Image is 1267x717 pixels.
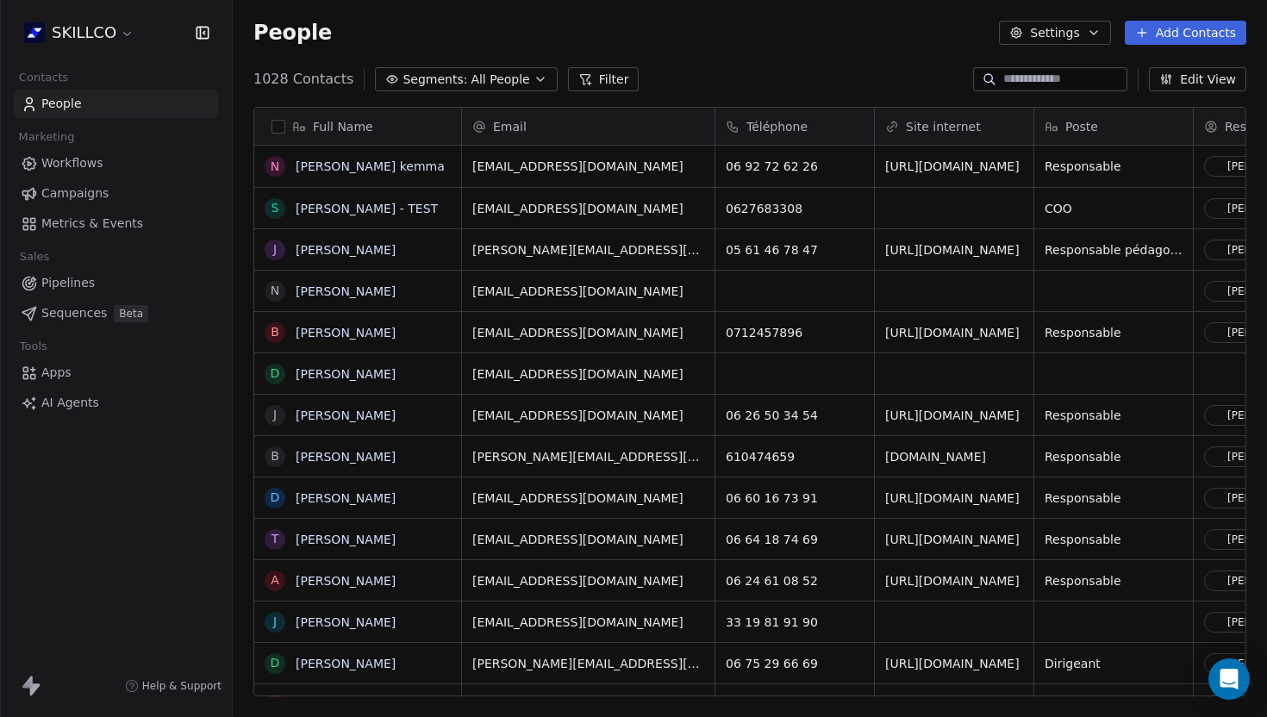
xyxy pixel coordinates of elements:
[114,305,148,322] span: Beta
[726,489,864,507] span: 06 60 16 73 91
[726,241,864,259] span: 05 61 46 78 47
[462,108,715,145] div: Email
[273,613,277,631] div: J
[296,491,396,505] a: [PERSON_NAME]
[11,124,82,150] span: Marketing
[273,406,277,424] div: J
[14,358,218,387] a: Apps
[472,655,704,672] span: [PERSON_NAME][EMAIL_ADDRESS][DOMAIN_NAME]
[1045,531,1183,548] span: Responsable
[472,283,704,300] span: [EMAIL_ADDRESS][DOMAIN_NAME]
[14,149,218,178] a: Workflows
[271,323,279,341] div: B
[41,154,103,172] span: Workflows
[472,200,704,217] span: [EMAIL_ADDRESS][DOMAIN_NAME]
[472,365,704,383] span: [EMAIL_ADDRESS][DOMAIN_NAME]
[885,243,1020,257] a: [URL][DOMAIN_NAME]
[472,572,704,589] span: [EMAIL_ADDRESS][DOMAIN_NAME]
[253,20,332,46] span: People
[253,69,353,90] span: 1028 Contacts
[296,367,396,381] a: [PERSON_NAME]
[885,326,1020,340] a: [URL][DOMAIN_NAME]
[296,326,396,340] a: [PERSON_NAME]
[726,614,864,631] span: 33 19 81 91 90
[12,334,54,359] span: Tools
[296,202,438,215] a: [PERSON_NAME] - TEST
[1045,572,1183,589] span: Responsable
[885,491,1020,505] a: [URL][DOMAIN_NAME]
[14,209,218,238] a: Metrics & Events
[296,657,396,670] a: [PERSON_NAME]
[472,696,704,714] span: [EMAIL_ADDRESS][DOMAIN_NAME]
[472,407,704,424] span: [EMAIL_ADDRESS][DOMAIN_NAME]
[273,240,277,259] div: J
[726,655,864,672] span: 06 75 29 66 69
[271,158,279,176] div: N
[726,531,864,548] span: 06 64 18 74 69
[885,574,1020,588] a: [URL][DOMAIN_NAME]
[472,324,704,341] span: [EMAIL_ADDRESS][DOMAIN_NAME]
[41,394,99,412] span: AI Agents
[296,159,445,173] a: [PERSON_NAME] kemma
[41,184,109,203] span: Campaigns
[1045,241,1183,259] span: Responsable pédagogique
[11,65,76,90] span: Contacts
[1065,118,1098,135] span: Poste
[1045,696,1183,714] span: Responsable
[1149,67,1246,91] button: Edit View
[1045,448,1183,465] span: Responsable
[875,108,1033,145] div: Site internet
[296,243,396,257] a: [PERSON_NAME]
[1034,108,1193,145] div: Poste
[271,695,279,714] div: B
[885,657,1020,670] a: [URL][DOMAIN_NAME]
[726,572,864,589] span: 06 24 61 08 52
[472,614,704,631] span: [EMAIL_ADDRESS][DOMAIN_NAME]
[1045,324,1183,341] span: Responsable
[271,654,280,672] div: D
[41,215,143,233] span: Metrics & Events
[271,365,280,383] div: D
[142,679,222,693] span: Help & Support
[403,71,467,89] span: Segments:
[296,615,396,629] a: [PERSON_NAME]
[1045,158,1183,175] span: Responsable
[41,304,107,322] span: Sequences
[493,118,527,135] span: Email
[472,241,704,259] span: [PERSON_NAME][EMAIL_ADDRESS][DOMAIN_NAME]
[472,158,704,175] span: [EMAIL_ADDRESS][DOMAIN_NAME]
[472,489,704,507] span: [EMAIL_ADDRESS][DOMAIN_NAME]
[41,95,82,113] span: People
[1045,200,1183,217] span: COO
[726,158,864,175] span: 06 92 72 62 26
[885,159,1020,173] a: [URL][DOMAIN_NAME]
[271,571,279,589] div: A
[271,282,279,300] div: N
[885,450,986,464] a: [DOMAIN_NAME]
[271,530,279,548] div: T
[12,244,57,270] span: Sales
[41,274,95,292] span: Pipelines
[271,489,280,507] div: D
[296,533,396,546] a: [PERSON_NAME]
[271,199,279,217] div: S
[14,90,218,118] a: People
[726,200,864,217] span: 0627683308
[41,364,72,382] span: Apps
[999,21,1110,45] button: Settings
[746,118,808,135] span: Téléphone
[14,299,218,327] a: SequencesBeta
[14,179,218,208] a: Campaigns
[271,447,279,465] div: B
[296,408,396,422] a: [PERSON_NAME]
[726,324,864,341] span: 0712457896
[1125,21,1246,45] button: Add Contacts
[715,108,874,145] div: Téléphone
[885,408,1020,422] a: [URL][DOMAIN_NAME]
[472,448,704,465] span: [PERSON_NAME][EMAIL_ADDRESS][DOMAIN_NAME]
[254,146,462,697] div: grid
[296,450,396,464] a: [PERSON_NAME]
[885,533,1020,546] a: [URL][DOMAIN_NAME]
[726,407,864,424] span: 06 26 50 34 54
[313,118,373,135] span: Full Name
